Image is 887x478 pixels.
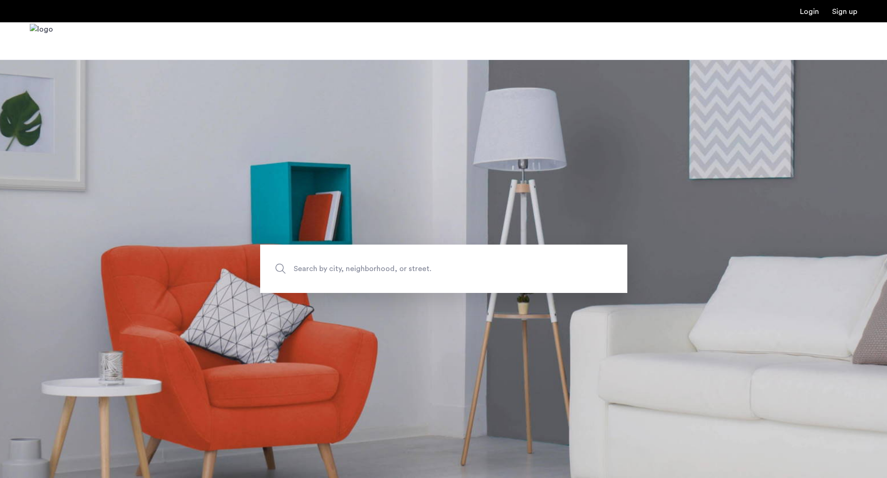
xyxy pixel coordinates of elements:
span: Search by city, neighborhood, or street. [294,263,551,275]
a: Registration [832,8,857,15]
a: Cazamio Logo [30,24,53,59]
a: Login [800,8,819,15]
input: Apartment Search [260,245,627,293]
img: logo [30,24,53,59]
